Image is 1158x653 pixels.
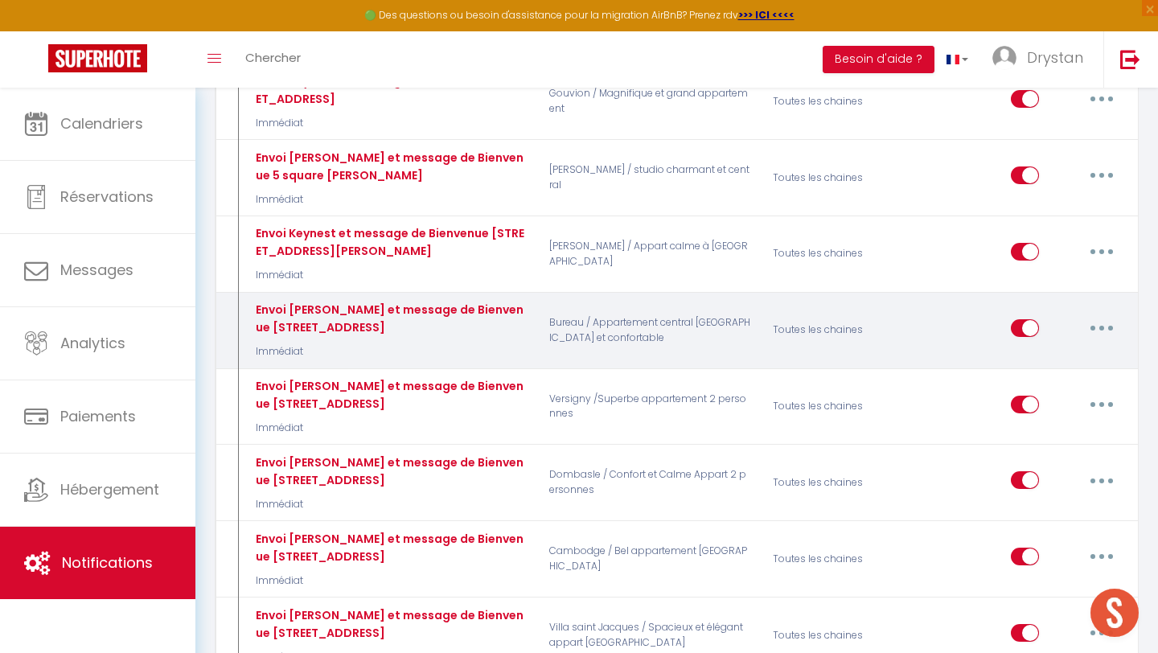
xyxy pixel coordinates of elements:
[60,333,125,353] span: Analytics
[980,31,1103,88] a: ... Drystan
[762,224,911,283] div: Toutes les chaines
[762,377,911,436] div: Toutes les chaines
[1090,589,1139,637] div: Ouvrir le chat
[762,301,911,359] div: Toutes les chaines
[252,344,528,359] p: Immédiat
[539,454,762,512] p: Dombasle / Confort et Calme Appart 2 personnes
[762,454,911,512] div: Toutes les chaines
[539,224,762,283] p: [PERSON_NAME] / Appart calme à [GEOGRAPHIC_DATA]
[252,301,528,336] div: Envoi [PERSON_NAME] et message de Bienvenue [STREET_ADDRESS]
[60,113,143,133] span: Calendriers
[60,187,154,207] span: Réservations
[1027,47,1083,68] span: Drystan
[252,606,528,642] div: Envoi [PERSON_NAME] et message de Bienvenue [STREET_ADDRESS]
[252,573,528,589] p: Immédiat
[60,479,159,499] span: Hébergement
[252,72,528,108] div: Envoi Keynest et message de Bienvenue [STREET_ADDRESS]
[252,454,528,489] div: Envoi [PERSON_NAME] et message de Bienvenue [STREET_ADDRESS]
[48,44,147,72] img: Super Booking
[539,377,762,436] p: Versigny /Superbe appartement 2 personnes
[62,552,153,573] span: Notifications
[60,406,136,426] span: Paiements
[762,530,911,589] div: Toutes les chaines
[738,8,795,22] a: >>> ICI <<<<
[252,421,528,436] p: Immédiat
[60,260,133,280] span: Messages
[252,530,528,565] div: Envoi [PERSON_NAME] et message de Bienvenue [STREET_ADDRESS]
[252,377,528,413] div: Envoi [PERSON_NAME] et message de Bienvenue [STREET_ADDRESS]
[252,268,528,283] p: Immédiat
[252,497,528,512] p: Immédiat
[762,72,911,131] div: Toutes les chaines
[1120,49,1140,69] img: logout
[252,149,528,184] div: Envoi [PERSON_NAME] et message de Bienvenue 5 square [PERSON_NAME]
[233,31,313,88] a: Chercher
[539,530,762,589] p: Cambodge / Bel appartement [GEOGRAPHIC_DATA]
[539,301,762,359] p: Bureau / Appartement central [GEOGRAPHIC_DATA] et confortable
[539,149,762,207] p: [PERSON_NAME] / studio charmant et central
[762,149,911,207] div: Toutes les chaines
[252,192,528,207] p: Immédiat
[252,116,528,131] p: Immédiat
[823,46,934,73] button: Besoin d'aide ?
[539,72,762,131] p: Gouvion / Magnifique et grand appartement
[245,49,301,66] span: Chercher
[992,46,1016,70] img: ...
[252,224,528,260] div: Envoi Keynest et message de Bienvenue [STREET_ADDRESS][PERSON_NAME]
